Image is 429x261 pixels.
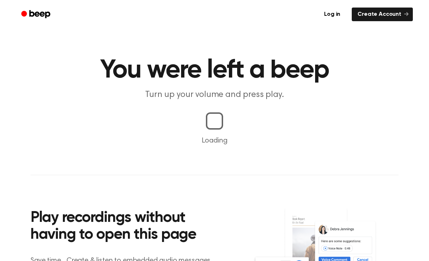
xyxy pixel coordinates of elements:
[77,89,352,101] p: Turn up your volume and press play.
[317,6,347,23] a: Log in
[352,8,413,21] a: Create Account
[16,8,57,22] a: Beep
[31,57,398,83] h1: You were left a beep
[31,210,224,244] h2: Play recordings without having to open this page
[9,135,420,146] p: Loading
